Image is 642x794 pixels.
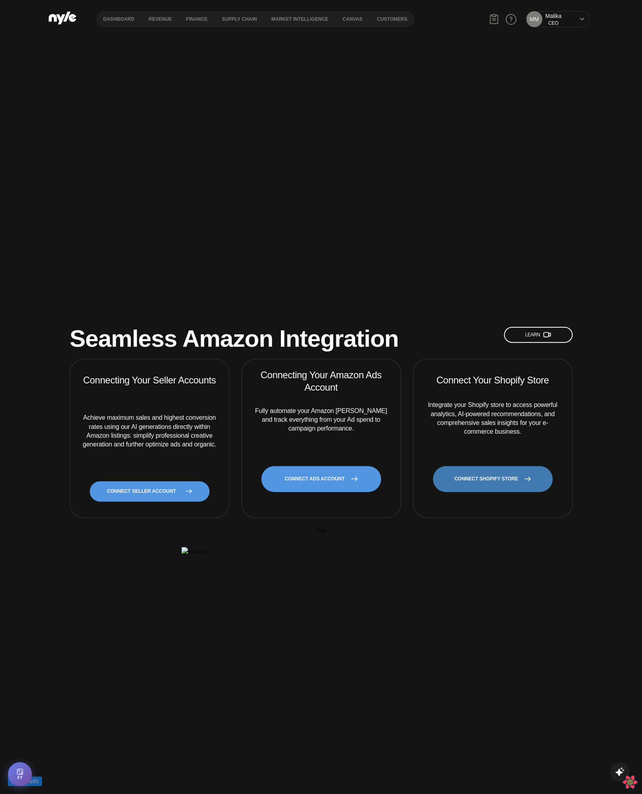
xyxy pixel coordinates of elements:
a: CONNECT SELLER ACCOUNT [90,481,209,502]
p: Fully automate your Amazon [PERSON_NAME] and track everything from your Ad spend to campaign perf... [251,403,391,437]
button: Learn [504,327,573,343]
span: Debug Info [11,777,39,786]
button: MalikaCEO [545,12,561,27]
button: Skip [316,526,326,535]
button: Open React Query Devtools [622,774,638,790]
p: Integrate your Shopify store to access powerful analytics, AI-powered recommendations, and compre... [423,401,563,437]
h2: Connect Your Shopify Store [437,369,549,391]
button: Open Feature Toggle Debug Panel [8,762,32,786]
img: amazon [182,547,461,556]
a: Market Intelligence [264,11,336,27]
button: Debug Info [8,776,42,786]
button: Revenue [142,16,179,22]
h1: Seamless Amazon Integration [70,327,399,351]
a: Customers [369,11,414,27]
a: finance [179,11,215,27]
p: Learn [525,331,551,338]
h2: Connecting Your Seller Accounts [83,369,216,391]
p: Achieve maximum sales and highest conversion rates using our AI generations directly within Amazo... [80,401,219,462]
a: CONNECT ADS ACCOUNT [261,466,381,492]
div: Malika [545,12,561,20]
button: MM [526,11,542,27]
a: CONNECT SHOPIFY STORE [433,466,553,492]
span: FT [17,776,22,780]
div: CEO [545,20,561,27]
a: Dashboard [96,11,142,27]
a: Supply chain [215,11,264,27]
a: Canvas [336,11,370,27]
h2: Connecting Your Amazon Ads Account [251,369,391,393]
